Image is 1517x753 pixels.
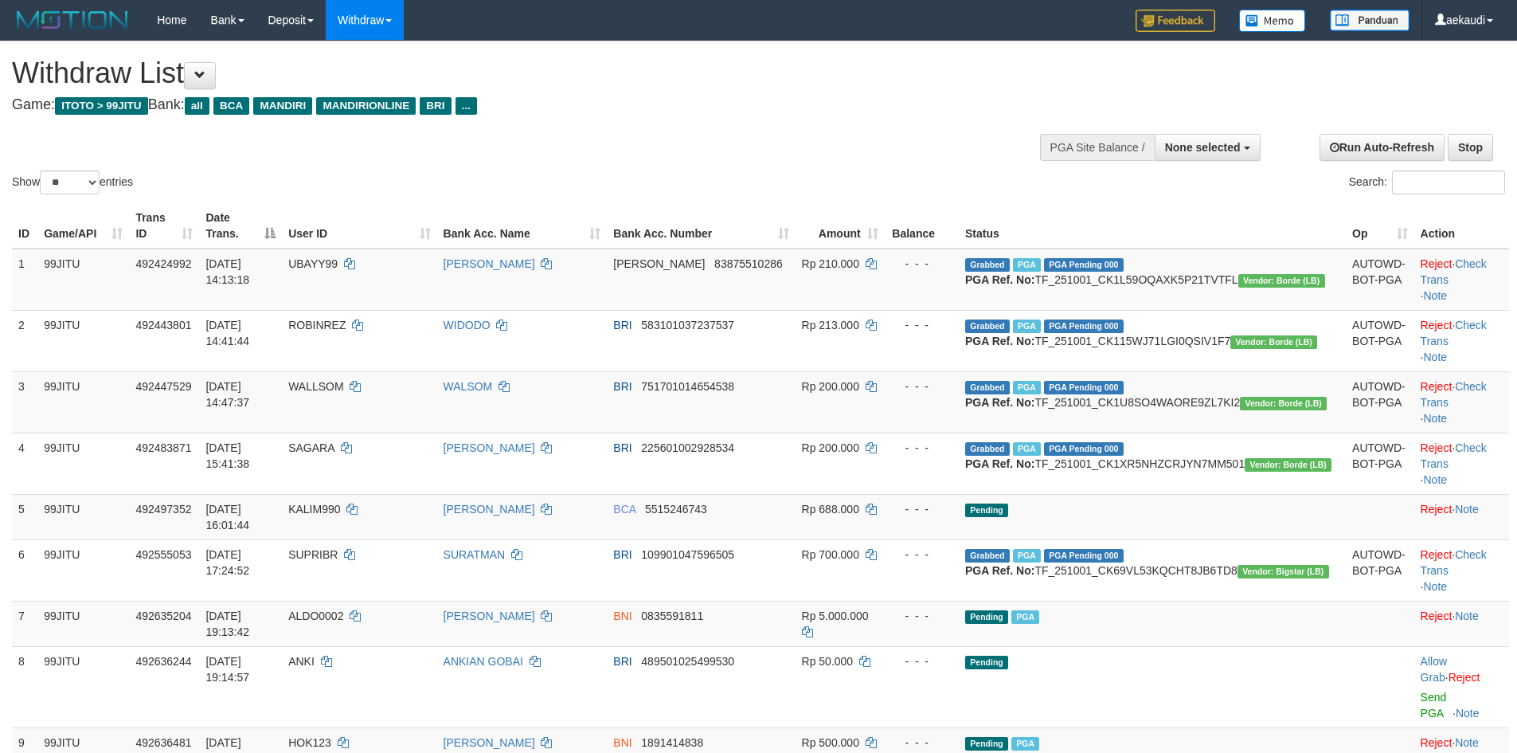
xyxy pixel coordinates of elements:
[135,319,191,331] span: 492443801
[1040,134,1155,161] div: PGA Site Balance /
[1346,539,1414,601] td: AUTOWD-BOT-PGA
[1320,134,1445,161] a: Run Auto-Refresh
[965,320,1010,333] span: Grabbed
[641,610,703,622] span: Copy 0835591811 to clipboard
[288,736,331,749] span: HOK123
[1011,737,1039,751] span: Marked by aekchevrolet
[959,371,1346,433] td: TF_251001_CK1U8SO4WAORE9ZL7KI2
[12,601,37,646] td: 7
[1165,141,1241,154] span: None selected
[965,549,1010,563] span: Grabbed
[965,442,1010,456] span: Grabbed
[12,171,133,194] label: Show entries
[205,441,249,470] span: [DATE] 15:41:38
[37,646,129,728] td: 99JITU
[444,548,506,561] a: SURATMAN
[1414,539,1509,601] td: · ·
[891,256,952,272] div: - - -
[1044,320,1124,333] span: PGA Pending
[1449,671,1480,684] a: Reject
[613,736,631,749] span: BNI
[1424,289,1448,302] a: Note
[1346,310,1414,371] td: AUTOWD-BOT-PGA
[1455,610,1479,622] a: Note
[802,257,859,270] span: Rp 210.000
[288,548,338,561] span: SUPRIBR
[965,396,1034,409] b: PGA Ref. No:
[55,97,148,115] span: ITOTO > 99JITU
[1421,257,1452,270] a: Reject
[12,57,995,89] h1: Withdraw List
[1349,171,1505,194] label: Search:
[1011,610,1039,624] span: Marked by aekchevrolet
[37,539,129,601] td: 99JITU
[1414,494,1509,539] td: ·
[1414,646,1509,728] td: ·
[641,655,734,668] span: Copy 489501025499530 to clipboard
[613,380,631,393] span: BRI
[1421,691,1447,720] a: Send PGA
[645,503,707,516] span: Copy 5515246743 to clipboard
[1421,380,1487,409] a: Check Trans
[641,548,734,561] span: Copy 109901047596505 to clipboard
[37,494,129,539] td: 99JITU
[1013,381,1041,394] span: Marked by aekjaguar
[1448,134,1493,161] a: Stop
[607,203,795,249] th: Bank Acc. Number: activate to sort column ascending
[288,257,338,270] span: UBAYY99
[444,503,535,516] a: [PERSON_NAME]
[965,381,1010,394] span: Grabbed
[1414,433,1509,494] td: · ·
[1044,381,1124,394] span: PGA Pending
[444,380,493,393] a: WALSOM
[12,8,133,32] img: MOTION_logo.png
[965,335,1034,347] b: PGA Ref. No:
[1013,442,1041,456] span: Marked by aekjaguar
[802,319,859,331] span: Rp 213.000
[891,653,952,669] div: - - -
[253,97,312,115] span: MANDIRI
[135,610,191,622] span: 492635204
[288,610,343,622] span: ALDO0002
[12,371,37,433] td: 3
[12,433,37,494] td: 4
[1414,310,1509,371] td: · ·
[1346,249,1414,311] td: AUTOWD-BOT-PGA
[12,539,37,601] td: 6
[1414,249,1509,311] td: · ·
[1155,134,1261,161] button: None selected
[199,203,282,249] th: Date Trans.: activate to sort column descending
[1240,397,1327,410] span: Vendor URL: https://dashboard.q2checkout.com/secure
[1421,319,1452,331] a: Reject
[316,97,416,115] span: MANDIRIONLINE
[1421,736,1452,749] a: Reject
[891,378,952,394] div: - - -
[1424,580,1448,593] a: Note
[12,310,37,371] td: 2
[802,503,859,516] span: Rp 688.000
[613,655,631,668] span: BRI
[959,433,1346,494] td: TF_251001_CK1XR5NHZCRJYN7MM501
[1421,610,1452,622] a: Reject
[37,203,129,249] th: Game/API: activate to sort column ascending
[1230,335,1317,349] span: Vendor URL: https://dashboard.q2checkout.com/secure
[891,501,952,517] div: - - -
[965,737,1008,751] span: Pending
[885,203,959,249] th: Balance
[1237,565,1329,578] span: Vendor URL: https://dashboard.q2checkout.com/secure
[288,319,346,331] span: ROBINREZ
[959,310,1346,371] td: TF_251001_CK115WJ71LGI0QSIV1F7
[135,503,191,516] span: 492497352
[205,380,249,409] span: [DATE] 14:47:37
[1421,257,1487,286] a: Check Trans
[37,371,129,433] td: 99JITU
[37,433,129,494] td: 99JITU
[959,539,1346,601] td: TF_251001_CK69VL53KQCHT8JB6TD8
[1239,10,1306,32] img: Button%20Memo.svg
[965,457,1034,470] b: PGA Ref. No:
[613,548,631,561] span: BRI
[1424,412,1448,425] a: Note
[1456,707,1480,720] a: Note
[1013,258,1041,272] span: Marked by aekjaguar
[641,441,734,454] span: Copy 225601002928534 to clipboard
